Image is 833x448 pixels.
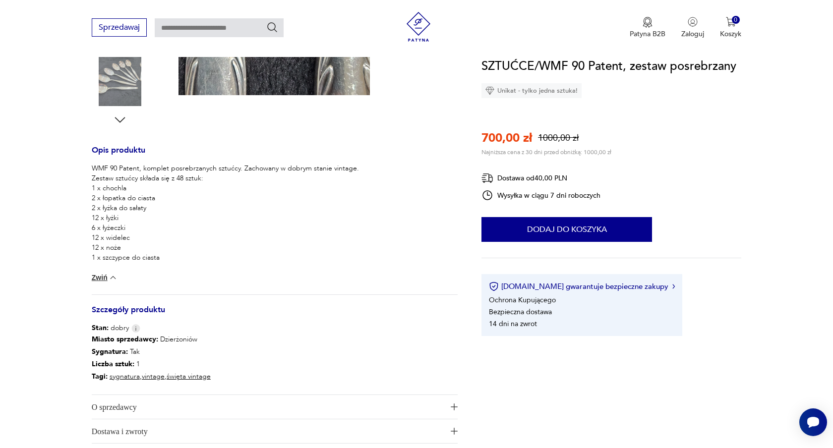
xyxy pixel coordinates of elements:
[630,17,665,39] a: Ikona medaluPatyna B2B
[481,130,532,146] p: 700,00 zł
[92,323,129,333] span: dobry
[131,324,140,333] img: Info icon
[108,273,118,282] img: chevron down
[142,372,165,381] a: vintage
[688,17,698,27] img: Ikonka użytkownika
[92,359,134,369] b: Liczba sztuk:
[92,419,444,443] span: Dostawa i zwroty
[167,372,211,381] a: święta vintage
[481,217,652,242] button: Dodaj do koszyka
[643,17,653,28] img: Ikona medalu
[110,372,140,381] a: sygnatura
[451,403,458,410] img: Ikona plusa
[92,164,359,263] p: WMF 90 Patent, komplet posrebrzanych sztućcy. Zachowany w dobrym stanie vintage. Zestaw sztućcy s...
[92,273,118,282] button: Zwiń
[92,50,148,106] img: Zdjęcie produktu SZTUĆCE/WMF 90 Patent, zestaw posrebrzany
[92,345,211,358] p: Tak
[481,189,600,201] div: Wysyłka w ciągu 7 dni roboczych
[538,132,579,144] p: 1000,00 zł
[404,12,433,42] img: Patyna - sklep z meblami i dekoracjami vintage
[481,148,611,156] p: Najniższa cena z 30 dni przed obniżką: 1000,00 zł
[681,29,704,39] p: Zaloguj
[481,83,582,98] div: Unikat - tylko jedna sztuka!
[92,335,158,344] b: Miasto sprzedawcy :
[92,358,211,370] p: 1
[92,347,128,356] b: Sygnatura :
[681,17,704,39] button: Zaloguj
[489,281,499,291] img: Ikona certyfikatu
[720,29,741,39] p: Koszyk
[451,428,458,435] img: Ikona plusa
[92,372,108,381] b: Tagi:
[489,319,537,329] li: 14 dni na zwrot
[92,25,147,32] a: Sprzedawaj
[92,147,458,164] h3: Opis produktu
[672,284,675,289] img: Ikona strzałki w prawo
[92,395,444,419] span: O sprzedawcy
[726,17,736,27] img: Ikona koszyka
[266,21,278,33] button: Szukaj
[799,408,827,436] iframe: Smartsupp widget button
[92,323,109,333] b: Stan:
[732,16,740,24] div: 0
[481,172,493,184] img: Ikona dostawy
[630,17,665,39] button: Patyna B2B
[489,307,552,317] li: Bezpieczna dostawa
[481,172,600,184] div: Dostawa od 40,00 PLN
[481,57,736,76] h1: SZTUĆCE/WMF 90 Patent, zestaw posrebrzany
[92,333,211,345] p: Dzierżoniów
[489,295,556,305] li: Ochrona Kupującego
[92,18,147,37] button: Sprzedawaj
[720,17,741,39] button: 0Koszyk
[92,370,211,383] p: , ,
[92,419,458,443] button: Ikona plusaDostawa i zwroty
[92,395,458,419] button: Ikona plusaO sprzedawcy
[630,29,665,39] p: Patyna B2B
[92,307,458,323] h3: Szczegóły produktu
[485,86,494,95] img: Ikona diamentu
[489,281,675,291] button: [DOMAIN_NAME] gwarantuje bezpieczne zakupy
